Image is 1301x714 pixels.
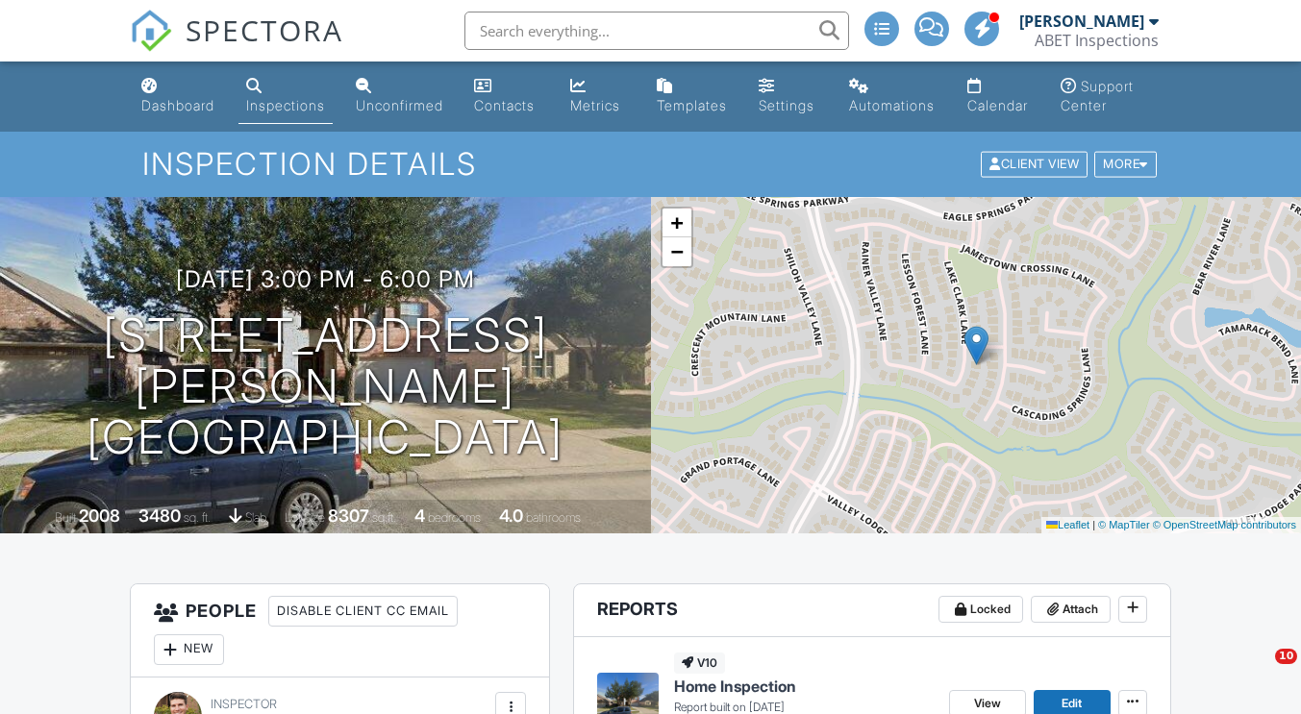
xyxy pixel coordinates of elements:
[1061,78,1134,113] div: Support Center
[1236,649,1282,695] iframe: Intercom live chat
[1094,152,1157,178] div: More
[285,510,325,525] span: Lot Size
[348,69,451,124] a: Unconfirmed
[134,69,223,124] a: Dashboard
[1153,519,1296,530] a: © OpenStreetMap contributors
[142,147,1159,181] h1: Inspection Details
[981,152,1088,178] div: Client View
[960,69,1038,124] a: Calendar
[55,510,76,525] span: Built
[849,97,935,113] div: Automations
[474,97,535,113] div: Contacts
[141,97,214,113] div: Dashboard
[130,26,343,66] a: SPECTORA
[670,210,683,234] span: +
[31,310,620,462] h1: [STREET_ADDRESS][PERSON_NAME] [GEOGRAPHIC_DATA]
[499,505,523,526] div: 4.0
[570,97,620,113] div: Metrics
[464,12,849,50] input: Search everything...
[563,69,633,124] a: Metrics
[356,97,443,113] div: Unconfirmed
[1046,519,1089,530] a: Leaflet
[154,634,224,665] div: New
[211,697,277,711] span: Inspector
[1092,519,1095,530] span: |
[1019,12,1144,31] div: [PERSON_NAME]
[759,97,814,113] div: Settings
[526,510,581,525] span: bathrooms
[663,209,691,237] a: Zoom in
[649,69,737,124] a: Templates
[238,69,333,124] a: Inspections
[657,97,727,113] div: Templates
[967,97,1028,113] div: Calendar
[964,326,988,365] img: Marker
[1053,69,1167,124] a: Support Center
[138,505,181,526] div: 3480
[466,69,547,124] a: Contacts
[176,266,475,292] h3: [DATE] 3:00 pm - 6:00 pm
[328,505,369,526] div: 8307
[751,69,826,124] a: Settings
[414,505,425,526] div: 4
[841,69,944,124] a: Automations (Advanced)
[663,237,691,266] a: Zoom out
[130,10,172,52] img: The Best Home Inspection Software - Spectora
[131,584,549,677] h3: People
[268,596,458,627] div: Disable Client CC Email
[246,97,325,113] div: Inspections
[979,156,1092,170] a: Client View
[670,239,683,263] span: −
[372,510,396,525] span: sq.ft.
[1098,519,1150,530] a: © MapTiler
[1275,649,1297,664] span: 10
[245,510,266,525] span: slab
[79,505,120,526] div: 2008
[184,510,211,525] span: sq. ft.
[186,10,343,50] span: SPECTORA
[428,510,481,525] span: bedrooms
[1035,31,1159,50] div: ABET Inspections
